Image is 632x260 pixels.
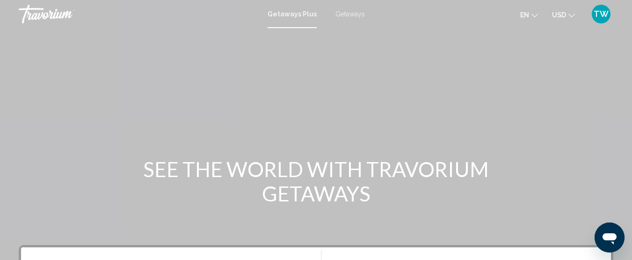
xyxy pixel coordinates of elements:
[520,11,529,19] span: en
[520,8,538,22] button: Change language
[335,10,365,18] a: Getaways
[141,157,492,206] h1: SEE THE WORLD WITH TRAVORIUM GETAWAYS
[19,5,258,23] a: Travorium
[595,223,625,253] iframe: Button to launch messaging window
[552,11,566,19] span: USD
[589,4,613,24] button: User Menu
[594,9,609,19] span: TW
[268,10,317,18] a: Getaways Plus
[552,8,575,22] button: Change currency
